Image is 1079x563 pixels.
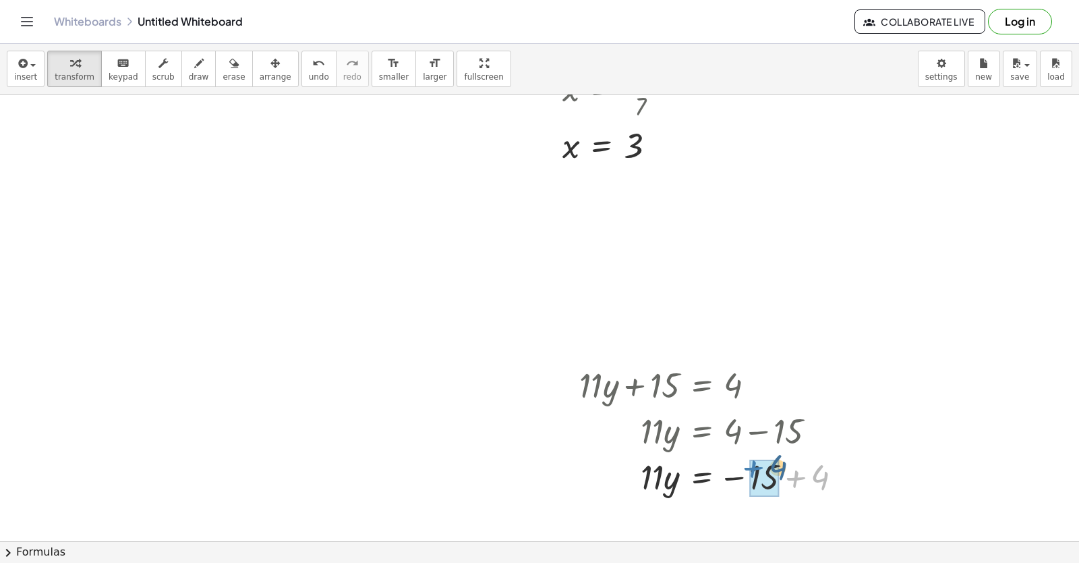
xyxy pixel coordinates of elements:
span: transform [55,72,94,82]
button: Collaborate Live [854,9,985,34]
span: scrub [152,72,175,82]
span: undo [309,72,329,82]
span: larger [423,72,446,82]
button: format_sizesmaller [372,51,416,87]
button: Log in [988,9,1052,34]
span: redo [343,72,361,82]
button: format_sizelarger [415,51,454,87]
button: erase [215,51,252,87]
button: new [968,51,1000,87]
i: undo [312,55,325,72]
span: draw [189,72,209,82]
button: load [1040,51,1072,87]
button: draw [181,51,216,87]
span: erase [223,72,245,82]
button: fullscreen [457,51,511,87]
button: save [1003,51,1037,87]
span: settings [925,72,958,82]
button: settings [918,51,965,87]
span: fullscreen [464,72,503,82]
button: undoundo [301,51,337,87]
button: arrange [252,51,299,87]
span: load [1047,72,1065,82]
span: keypad [109,72,138,82]
i: keyboard [117,55,129,72]
a: Whiteboards [54,15,121,28]
button: scrub [145,51,182,87]
i: format_size [428,55,441,72]
span: insert [14,72,37,82]
i: format_size [387,55,400,72]
button: keyboardkeypad [101,51,146,87]
button: transform [47,51,102,87]
span: arrange [260,72,291,82]
span: smaller [379,72,409,82]
i: redo [346,55,359,72]
button: redoredo [336,51,369,87]
span: new [975,72,992,82]
button: insert [7,51,45,87]
button: Toggle navigation [16,11,38,32]
span: Collaborate Live [866,16,974,28]
span: save [1010,72,1029,82]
